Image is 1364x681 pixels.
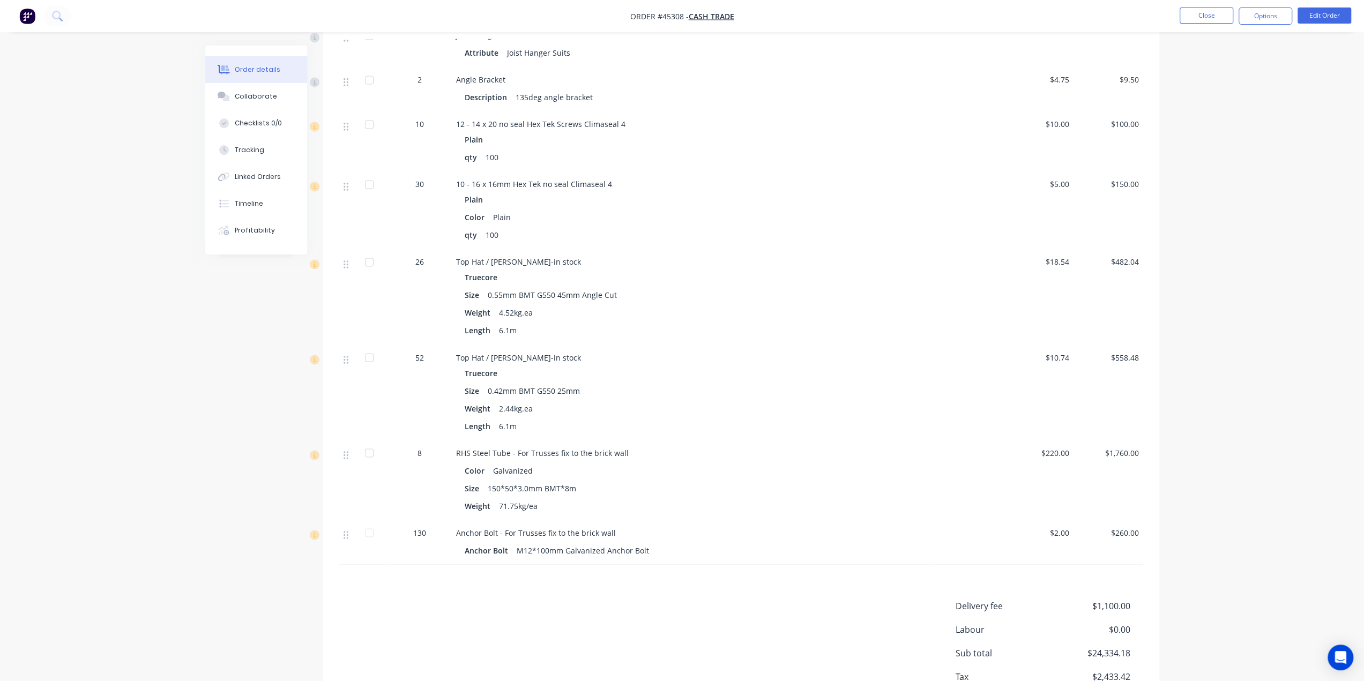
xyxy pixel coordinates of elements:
[1008,74,1069,85] span: $4.75
[495,323,521,338] div: 6.1m
[415,118,424,130] span: 10
[1180,8,1233,24] button: Close
[465,132,487,147] div: Plain
[413,527,426,538] span: 130
[689,11,734,21] a: Cash Trade
[465,323,495,338] div: Length
[235,118,282,128] div: Checklists 0/0
[481,227,503,243] div: 100
[418,447,422,458] span: 8
[511,89,597,105] div: 135deg angle bracket
[465,287,483,303] div: Size
[489,462,537,478] div: Galvanized
[465,383,483,398] div: Size
[465,365,502,380] div: Truecore
[418,74,422,85] span: 2
[235,172,281,182] div: Linked Orders
[483,383,584,398] div: 0.42mm BMT G550 25mm
[205,190,307,217] button: Timeline
[235,65,280,74] div: Order details
[205,110,307,137] button: Checklists 0/0
[465,462,489,478] div: Color
[1050,623,1130,635] span: $0.00
[465,149,481,165] div: qty
[1008,178,1069,190] span: $5.00
[1050,599,1130,612] span: $1,100.00
[456,179,612,189] span: 10 - 16 x 16mm Hex Tek no seal Climaseal 4
[465,45,503,61] div: Attribute
[465,418,495,433] div: Length
[1008,256,1069,267] span: $18.54
[205,56,307,83] button: Order details
[19,8,35,24] img: Factory
[512,542,653,558] div: M12*100mm Galvanized Anchor Bolt
[465,400,495,416] div: Weight
[483,480,580,496] div: 150*50*3.0mm BMT*8m
[235,226,275,235] div: Profitability
[415,178,424,190] span: 30
[630,11,689,21] span: Order #45308 -
[1008,447,1069,458] span: $220.00
[1078,178,1139,190] span: $150.00
[503,45,575,61] div: Joist Hanger Suits
[465,270,502,285] div: Truecore
[1328,645,1353,670] div: Open Intercom Messenger
[465,227,481,243] div: qty
[1008,351,1069,363] span: $10.74
[465,542,512,558] div: Anchor Bolt
[205,83,307,110] button: Collaborate
[1078,256,1139,267] span: $482.04
[456,119,625,129] span: 12 - 14 x 20 no seal Hex Tek Screws Climaseal 4
[1078,74,1139,85] span: $9.50
[1008,118,1069,130] span: $10.00
[483,287,621,303] div: 0.55mm BMT G550 45mm Angle Cut
[465,480,483,496] div: Size
[235,92,277,101] div: Collaborate
[1008,527,1069,538] span: $2.00
[1078,118,1139,130] span: $100.00
[235,145,264,155] div: Tracking
[495,400,537,416] div: 2.44kg.ea
[495,418,521,433] div: 6.1m
[456,352,581,362] span: Top Hat / [PERSON_NAME]-in stock
[465,498,495,513] div: Weight
[456,447,629,458] span: RHS Steel Tube - For Trusses fix to the brick wall
[495,305,537,320] div: 4.52kg.ea
[956,623,1051,635] span: Labour
[415,351,424,363] span: 52
[495,498,542,513] div: 71.75kg/ea
[205,217,307,244] button: Profitability
[956,599,1051,612] span: Delivery fee
[1050,646,1130,659] span: $24,334.18
[456,74,505,85] span: Angle Bracket
[489,209,515,225] div: Plain
[465,209,489,225] div: Color
[205,137,307,163] button: Tracking
[456,257,581,267] span: Top Hat / [PERSON_NAME]-in stock
[235,199,263,208] div: Timeline
[456,527,616,537] span: Anchor Bolt - For Trusses fix to the brick wall
[1239,8,1292,25] button: Options
[481,149,503,165] div: 100
[465,305,495,320] div: Weight
[415,256,424,267] span: 26
[456,30,519,40] span: Joist Hanger Suits
[1298,8,1351,24] button: Edit Order
[1078,447,1139,458] span: $1,760.00
[956,646,1051,659] span: Sub total
[465,89,511,105] div: Description
[1078,527,1139,538] span: $260.00
[205,163,307,190] button: Linked Orders
[465,192,487,207] div: Plain
[1078,351,1139,363] span: $558.48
